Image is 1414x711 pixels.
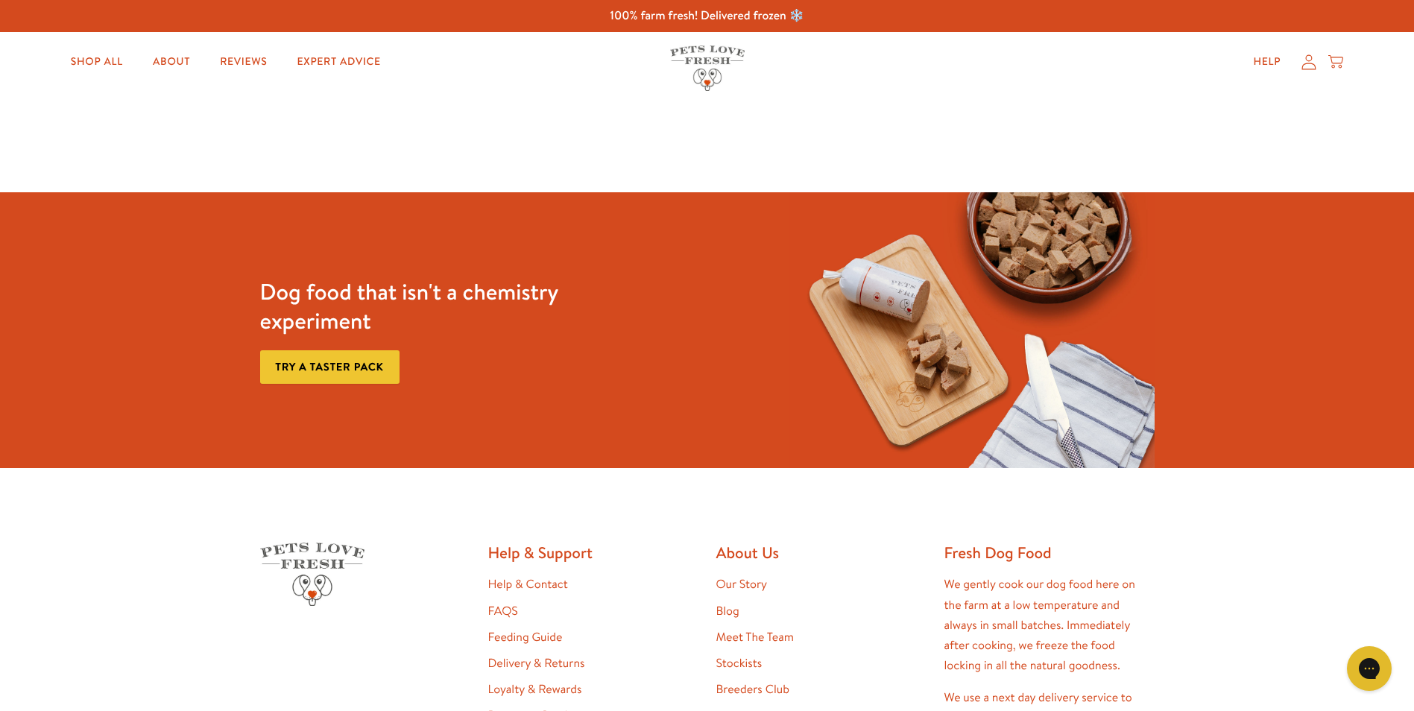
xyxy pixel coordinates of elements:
[260,277,626,335] h3: Dog food that isn't a chemistry experiment
[488,629,563,645] a: Feeding Guide
[488,603,518,619] a: FAQS
[208,47,279,77] a: Reviews
[59,47,135,77] a: Shop All
[944,575,1155,676] p: We gently cook our dog food here on the farm at a low temperature and always in small batches. Im...
[716,543,927,563] h2: About Us
[260,543,364,606] img: Pets Love Fresh
[141,47,202,77] a: About
[1339,641,1399,696] iframe: Gorgias live chat messenger
[488,576,568,592] a: Help & Contact
[488,655,585,671] a: Delivery & Returns
[716,603,739,619] a: Blog
[670,45,745,91] img: Pets Love Fresh
[716,629,794,645] a: Meet The Team
[716,681,789,698] a: Breeders Club
[285,47,393,77] a: Expert Advice
[488,543,698,563] h2: Help & Support
[260,350,400,384] a: Try a taster pack
[1241,47,1293,77] a: Help
[944,543,1155,563] h2: Fresh Dog Food
[488,681,582,698] a: Loyalty & Rewards
[716,655,763,671] a: Stockists
[716,576,768,592] a: Our Story
[789,192,1155,468] img: Fussy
